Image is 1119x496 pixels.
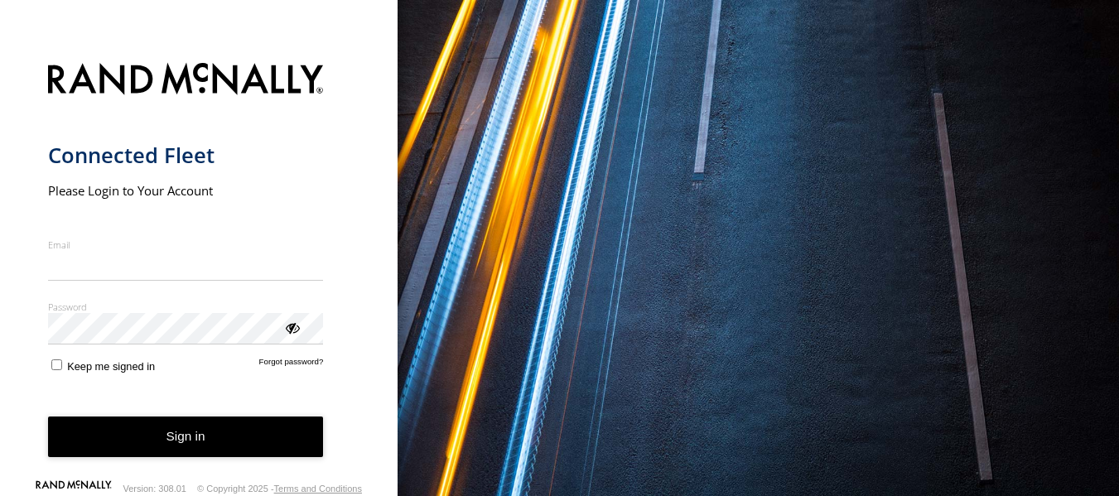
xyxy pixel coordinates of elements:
[48,182,324,199] h2: Please Login to Your Account
[259,357,324,373] a: Forgot password?
[51,359,62,370] input: Keep me signed in
[48,142,324,169] h1: Connected Fleet
[48,53,350,484] form: main
[67,360,155,373] span: Keep me signed in
[197,484,362,494] div: © Copyright 2025 -
[48,301,324,313] label: Password
[123,484,186,494] div: Version: 308.01
[274,484,362,494] a: Terms and Conditions
[48,238,324,251] label: Email
[48,417,324,457] button: Sign in
[48,60,324,102] img: Rand McNally
[283,319,300,335] div: ViewPassword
